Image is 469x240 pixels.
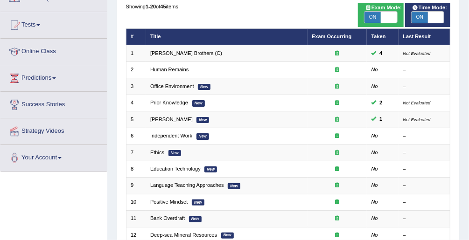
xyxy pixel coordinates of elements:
[412,12,428,23] span: ON
[126,95,146,111] td: 4
[403,66,446,74] div: –
[126,178,146,194] td: 9
[168,150,181,156] em: New
[198,84,210,90] em: New
[371,232,378,238] em: No
[377,99,385,107] span: You can still take this question
[150,199,188,205] a: Positive Mindset
[126,3,451,10] div: Showing of items.
[146,28,308,45] th: Title
[126,128,146,144] td: 6
[126,161,146,177] td: 8
[403,215,446,222] div: –
[150,117,193,122] a: [PERSON_NAME]
[371,182,378,188] em: No
[221,233,234,239] em: New
[312,99,363,107] div: Exam occurring question
[371,83,378,89] em: No
[399,28,450,45] th: Last Result
[403,182,446,189] div: –
[362,4,405,12] span: Exam Mode:
[403,199,446,206] div: –
[0,145,107,168] a: Your Account
[358,3,403,27] div: Show exams occurring in exams
[126,144,146,161] td: 7
[371,215,378,221] em: No
[160,4,166,9] b: 45
[204,166,217,172] em: New
[0,118,107,142] a: Strategy Videos
[371,67,378,72] em: No
[403,165,446,173] div: –
[150,67,189,72] a: Human Remains
[403,83,446,90] div: –
[312,66,363,74] div: Exam occurring question
[189,216,202,222] em: New
[126,194,146,210] td: 10
[196,133,209,139] em: New
[312,132,363,140] div: Exam occurring question
[403,232,446,239] div: –
[150,50,222,56] a: [PERSON_NAME] Brothers (C)
[403,132,446,140] div: –
[126,28,146,45] th: #
[126,78,146,95] td: 3
[312,199,363,206] div: Exam occurring question
[150,150,164,155] a: Ethics
[312,182,363,189] div: Exam occurring question
[192,100,205,106] em: New
[0,92,107,115] a: Success Stories
[150,182,224,188] a: Language Teaching Approaches
[192,199,204,206] em: New
[364,12,381,23] span: ON
[377,49,385,58] span: You can still take this question
[409,4,450,12] span: Time Mode:
[371,199,378,205] em: No
[312,232,363,239] div: Exam occurring question
[126,211,146,227] td: 11
[126,111,146,128] td: 5
[312,215,363,222] div: Exam occurring question
[403,149,446,157] div: –
[403,100,431,105] small: Not Evaluated
[150,133,192,138] a: Independent Work
[150,100,188,105] a: Prior Knowledge
[126,62,146,78] td: 2
[0,12,107,35] a: Tests
[403,117,431,122] small: Not Evaluated
[0,65,107,89] a: Predictions
[371,150,378,155] em: No
[146,4,156,9] b: 1-20
[312,149,363,157] div: Exam occurring question
[312,83,363,90] div: Exam occurring question
[371,166,378,171] em: No
[312,50,363,57] div: Exam occurring question
[312,116,363,123] div: Exam occurring question
[0,39,107,62] a: Online Class
[371,133,378,138] em: No
[377,115,385,123] span: You can still take this question
[126,45,146,62] td: 1
[403,51,431,56] small: Not Evaluated
[150,166,201,171] a: Education Technology
[228,183,240,189] em: New
[312,165,363,173] div: Exam occurring question
[150,232,217,238] a: Deep-sea Mineral Resources
[150,83,194,89] a: Office Environment
[312,34,351,39] a: Exam Occurring
[367,28,399,45] th: Taken
[196,117,209,123] em: New
[150,215,185,221] a: Bank Overdraft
